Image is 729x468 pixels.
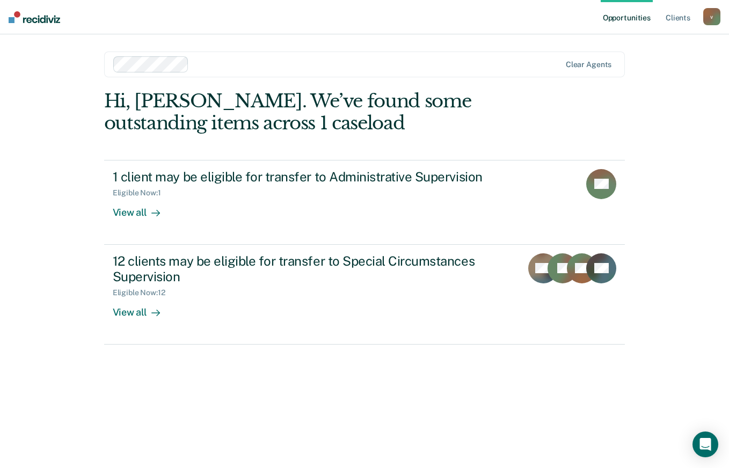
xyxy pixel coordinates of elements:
div: View all [113,297,173,318]
div: Clear agents [566,60,611,69]
div: 12 clients may be eligible for transfer to Special Circumstances Supervision [113,253,490,284]
img: Recidiviz [9,11,60,23]
div: Eligible Now : 12 [113,288,174,297]
a: 12 clients may be eligible for transfer to Special Circumstances SupervisionEligible Now:12View all [104,245,625,345]
div: Open Intercom Messenger [692,432,718,457]
button: v [703,8,720,25]
div: Eligible Now : 1 [113,188,170,198]
div: Hi, [PERSON_NAME]. We’ve found some outstanding items across 1 caseload [104,90,521,134]
a: 1 client may be eligible for transfer to Administrative SupervisionEligible Now:1View all [104,160,625,245]
div: 1 client may be eligible for transfer to Administrative Supervision [113,169,490,185]
div: View all [113,198,173,218]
